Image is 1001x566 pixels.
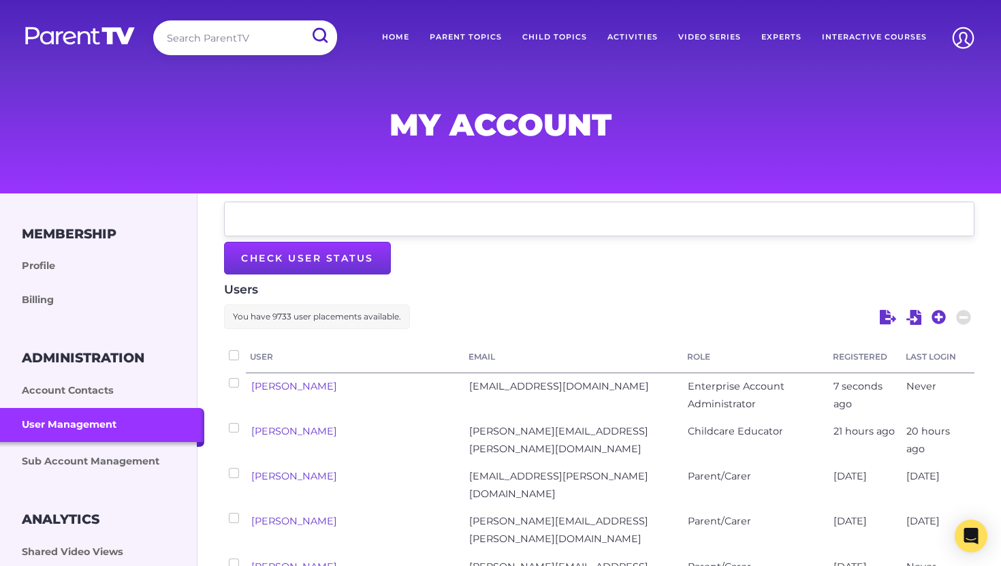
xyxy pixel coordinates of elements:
a: Experts [751,20,812,54]
span: [EMAIL_ADDRESS][PERSON_NAME][DOMAIN_NAME] [469,470,648,500]
span: [DATE] [833,470,867,482]
a: Activities [597,20,668,54]
span: [EMAIL_ADDRESS][DOMAIN_NAME] [469,380,649,392]
a: Last Login [906,349,970,364]
a: Add a new user [932,309,947,326]
a: Registered [833,349,897,364]
a: [PERSON_NAME] [251,425,337,437]
h3: Analytics [22,512,99,527]
a: [PERSON_NAME] [251,515,337,527]
h4: Users [224,280,974,299]
span: Childcare Educator [688,425,783,437]
a: Email [468,349,679,364]
a: User [250,349,460,364]
span: Parent/Carer [688,470,751,482]
a: Parent Topics [419,20,512,54]
span: Never [906,380,936,392]
span: Parent/Carer [688,515,751,527]
h3: Membership [22,226,116,242]
input: Search ParentTV [153,20,337,55]
a: Export Users [880,309,896,326]
span: 7 seconds ago [833,380,883,410]
h1: My Account [172,111,829,138]
div: Open Intercom Messenger [955,520,987,552]
span: [PERSON_NAME][EMAIL_ADDRESS][PERSON_NAME][DOMAIN_NAME] [469,425,648,455]
span: 21 hours ago [833,425,895,437]
span: Enterprise Account Administrator [688,380,784,410]
a: [PERSON_NAME] [251,380,337,392]
a: Child Topics [512,20,597,54]
a: Video Series [668,20,751,54]
span: [DATE] [906,515,940,527]
a: Home [372,20,419,54]
h3: Administration [22,350,144,366]
img: parenttv-logo-white.4c85aaf.svg [24,26,136,46]
span: 20 hours ago [906,425,950,455]
a: Import Users [906,309,921,326]
img: Account [946,20,981,55]
span: [DATE] [833,515,867,527]
span: [PERSON_NAME][EMAIL_ADDRESS][PERSON_NAME][DOMAIN_NAME] [469,515,648,545]
a: Delete selected users [956,309,971,326]
a: Interactive Courses [812,20,937,54]
input: Submit [302,20,337,51]
p: You have 9733 user placements available. [224,304,410,329]
span: [DATE] [906,470,940,482]
input: Check User Status [224,242,391,274]
a: [PERSON_NAME] [251,470,337,482]
a: Role [687,349,825,364]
